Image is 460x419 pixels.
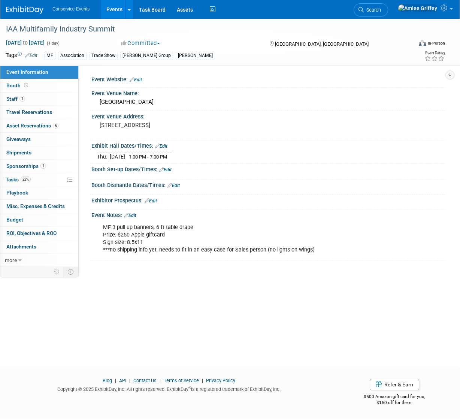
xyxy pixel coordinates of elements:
pre: [STREET_ADDRESS] [100,122,230,129]
span: [GEOGRAPHIC_DATA], [GEOGRAPHIC_DATA] [275,41,369,47]
div: Booth Dismantle Dates/Times: [91,180,445,189]
div: IAA Multifamily Industry Summit [3,22,408,36]
div: Booth Set-up Dates/Times: [91,164,445,174]
span: Travel Reservations [6,109,52,115]
td: Thu. [97,153,110,161]
a: Edit [130,77,142,82]
a: Refer & Earn [370,379,419,390]
span: Asset Reservations [6,123,58,129]
span: Giveaways [6,136,31,142]
a: Edit [124,213,136,218]
div: MF 3 pull up banners, 6 ft table drape Prize: $250 Apple giftcard Sign size: 8.5x11 ***no shippin... [98,220,375,257]
span: Staff [6,96,25,102]
span: to [22,40,29,46]
img: Amiee Griffey [398,4,438,12]
div: [PERSON_NAME] Group [120,52,173,60]
div: [PERSON_NAME] [176,52,215,60]
a: Search [354,3,388,16]
span: 5 [53,123,58,129]
td: [DATE] [110,153,125,161]
span: Booth not reserved yet [22,82,30,88]
div: In-Person [427,40,445,46]
a: Giveaways [0,133,78,146]
div: Exhibitor Prospectus: [91,195,445,205]
a: Edit [25,53,37,58]
a: Attachments [0,240,78,253]
a: Terms of Service [164,378,199,383]
span: Tasks [6,177,31,183]
a: ROI, Objectives & ROO [0,227,78,240]
sup: ® [188,386,191,390]
div: [GEOGRAPHIC_DATA] [97,96,439,108]
a: Asset Reservations5 [0,119,78,132]
span: 1 [19,96,25,102]
img: Format-Inperson.png [419,40,426,46]
span: Sponsorships [6,163,46,169]
span: Attachments [6,244,36,250]
div: Copyright © 2025 ExhibitDay, Inc. All rights reserved. ExhibitDay is a registered trademark of Ex... [6,384,332,393]
a: Staff1 [0,93,78,106]
span: ROI, Objectives & ROO [6,230,57,236]
div: Event Format [381,39,445,50]
div: Trade Show [89,52,118,60]
a: Playbook [0,186,78,199]
span: more [5,257,17,263]
img: ExhibitDay [6,6,43,14]
span: Search [364,7,381,13]
span: [DATE] [DATE] [6,39,45,46]
div: Event Website: [91,74,445,84]
a: Blog [103,378,112,383]
div: Exhibit Hall Dates/Times: [91,140,445,150]
td: Personalize Event Tab Strip [50,267,63,277]
a: Event Information [0,66,78,79]
div: MF [44,52,55,60]
a: Booth [0,79,78,92]
td: Tags [6,51,37,60]
a: Privacy Policy [206,378,235,383]
a: Misc. Expenses & Credits [0,200,78,213]
a: more [0,254,78,267]
a: Edit [159,167,172,172]
span: 1 [40,163,46,169]
div: Event Notes: [91,209,445,219]
span: Conservice Events [52,6,90,12]
button: Committed [118,39,163,47]
span: | [158,378,163,383]
a: Travel Reservations [0,106,78,119]
span: Shipments [6,150,31,156]
div: Event Venue Name: [91,88,445,97]
a: Edit [155,144,167,149]
span: 22% [21,177,31,182]
span: Misc. Expenses & Credits [6,203,65,209]
div: Event Venue Address: [91,111,445,120]
span: Booth [6,82,30,88]
a: Shipments [0,146,78,159]
a: Tasks22% [0,173,78,186]
span: | [127,378,132,383]
span: Event Information [6,69,48,75]
a: Edit [145,198,157,204]
a: Budget [0,213,78,226]
span: Playbook [6,190,28,196]
a: Edit [167,183,180,188]
td: Toggle Event Tabs [63,267,79,277]
a: Contact Us [133,378,157,383]
span: (1 day) [46,41,60,46]
a: Sponsorships1 [0,160,78,173]
span: | [200,378,205,383]
span: Budget [6,217,23,223]
div: $150 off for them. [344,400,445,406]
div: Association [58,52,87,60]
span: 1:00 PM - 7:00 PM [129,154,167,160]
div: $500 Amazon gift card for you, [344,389,445,406]
a: API [119,378,126,383]
div: Event Rating [424,51,445,55]
span: | [113,378,118,383]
